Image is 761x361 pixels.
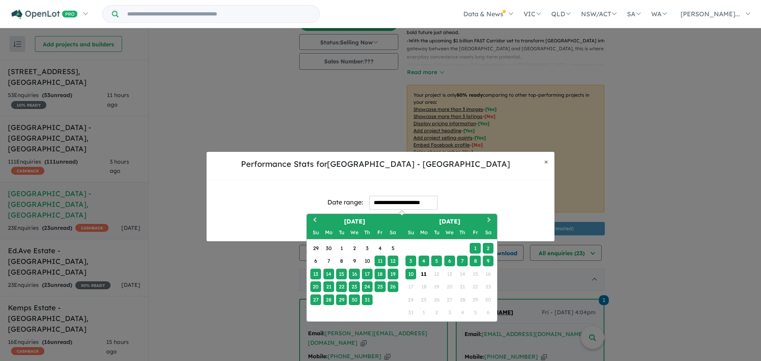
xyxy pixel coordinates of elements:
div: Choose Wednesday, July 9th, 2025 [349,256,359,266]
div: Not available Friday, August 15th, 2025 [470,269,480,279]
div: Choose Sunday, July 6th, 2025 [310,256,321,266]
div: Choose Sunday, July 27th, 2025 [310,294,321,305]
div: Tuesday [336,227,347,238]
div: Choose Tuesday, July 22nd, 2025 [336,281,347,292]
div: Choose Wednesday, July 30th, 2025 [349,294,359,305]
div: Choose Friday, July 4th, 2025 [375,243,385,254]
div: Not available Thursday, August 21st, 2025 [457,281,468,292]
div: Choose Sunday, June 29th, 2025 [310,243,321,254]
div: Month July, 2025 [309,242,399,306]
div: Choose Date [306,214,497,322]
div: Not available Saturday, September 6th, 2025 [483,307,493,318]
h2: [DATE] [307,217,402,226]
span: [PERSON_NAME]... [681,10,740,18]
div: Choose Saturday, August 2nd, 2025 [483,243,493,254]
div: Choose Thursday, July 17th, 2025 [362,269,373,279]
div: Choose Sunday, July 20th, 2025 [310,281,321,292]
div: Choose Tuesday, July 29th, 2025 [336,294,347,305]
div: Choose Monday, July 14th, 2025 [323,269,334,279]
div: Not available Saturday, August 30th, 2025 [483,294,493,305]
h5: Performance Stats for [GEOGRAPHIC_DATA] - [GEOGRAPHIC_DATA] [213,158,538,170]
div: Not available Wednesday, August 13th, 2025 [444,269,455,279]
div: Choose Wednesday, July 23rd, 2025 [349,281,359,292]
div: Thursday [457,227,468,238]
div: Not available Sunday, August 17th, 2025 [405,281,416,292]
div: Not available Sunday, August 31st, 2025 [405,307,416,318]
div: Tuesday [431,227,442,238]
div: Monday [323,227,334,238]
div: Choose Wednesday, July 16th, 2025 [349,269,359,279]
div: Choose Thursday, July 24th, 2025 [362,281,373,292]
button: Previous Month [308,215,320,227]
div: Choose Monday, August 4th, 2025 [419,256,429,266]
div: Choose Thursday, July 31st, 2025 [362,294,373,305]
div: Sunday [310,227,321,238]
div: Not available Monday, August 18th, 2025 [419,281,429,292]
div: Choose Sunday, August 3rd, 2025 [405,256,416,266]
div: Not available Friday, September 5th, 2025 [470,307,480,318]
div: Choose Tuesday, July 8th, 2025 [336,256,347,266]
div: Choose Thursday, August 7th, 2025 [457,256,468,266]
div: Not available Thursday, August 14th, 2025 [457,269,468,279]
div: Wednesday [349,227,359,238]
h2: [DATE] [402,217,497,226]
div: Choose Monday, July 7th, 2025 [323,256,334,266]
div: Not available Monday, August 25th, 2025 [419,294,429,305]
div: Not available Friday, August 29th, 2025 [470,294,480,305]
div: Choose Tuesday, July 15th, 2025 [336,269,347,279]
div: Choose Wednesday, August 6th, 2025 [444,256,455,266]
div: Choose Sunday, August 10th, 2025 [405,269,416,279]
div: Choose Thursday, July 10th, 2025 [362,256,373,266]
div: Choose Tuesday, August 5th, 2025 [431,256,442,266]
div: Choose Tuesday, July 1st, 2025 [336,243,347,254]
span: × [544,157,548,166]
div: Saturday [388,227,398,238]
div: Friday [375,227,385,238]
div: Choose Friday, August 8th, 2025 [470,256,480,266]
div: Date range: [327,197,363,208]
div: Choose Sunday, July 13th, 2025 [310,269,321,279]
div: Choose Monday, August 11th, 2025 [419,269,429,279]
div: Choose Monday, July 28th, 2025 [323,294,334,305]
div: Not available Saturday, August 23rd, 2025 [483,281,493,292]
div: Not available Saturday, August 16th, 2025 [483,269,493,279]
div: Choose Monday, July 21st, 2025 [323,281,334,292]
div: Not available Friday, August 22nd, 2025 [470,281,480,292]
div: Choose Friday, August 1st, 2025 [470,243,480,254]
div: Not available Tuesday, September 2nd, 2025 [431,307,442,318]
div: Not available Wednesday, September 3rd, 2025 [444,307,455,318]
div: Choose Saturday, August 9th, 2025 [483,256,493,266]
div: Not available Thursday, September 4th, 2025 [457,307,468,318]
div: Wednesday [444,227,455,238]
div: Not available Tuesday, August 12th, 2025 [431,269,442,279]
div: Month August, 2025 [404,242,494,319]
div: Monday [419,227,429,238]
div: Choose Saturday, July 26th, 2025 [388,281,398,292]
div: Choose Saturday, July 5th, 2025 [388,243,398,254]
div: Choose Wednesday, July 2nd, 2025 [349,243,359,254]
div: Choose Saturday, July 19th, 2025 [388,269,398,279]
div: Choose Monday, June 30th, 2025 [323,243,334,254]
div: Choose Friday, July 25th, 2025 [375,281,385,292]
div: Choose Friday, July 11th, 2025 [375,256,385,266]
input: Try estate name, suburb, builder or developer [120,6,318,23]
div: Not available Tuesday, August 26th, 2025 [431,294,442,305]
div: Saturday [483,227,493,238]
div: Not available Wednesday, August 27th, 2025 [444,294,455,305]
div: Friday [470,227,480,238]
button: Next Month [484,215,496,227]
img: Openlot PRO Logo White [11,10,78,19]
div: Not available Wednesday, August 20th, 2025 [444,281,455,292]
div: Not available Tuesday, August 19th, 2025 [431,281,442,292]
div: Choose Saturday, July 12th, 2025 [388,256,398,266]
div: Not available Monday, September 1st, 2025 [419,307,429,318]
div: Not available Thursday, August 28th, 2025 [457,294,468,305]
div: Sunday [405,227,416,238]
div: Choose Friday, July 18th, 2025 [375,269,385,279]
div: Thursday [362,227,373,238]
div: Not available Sunday, August 24th, 2025 [405,294,416,305]
div: Choose Thursday, July 3rd, 2025 [362,243,373,254]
